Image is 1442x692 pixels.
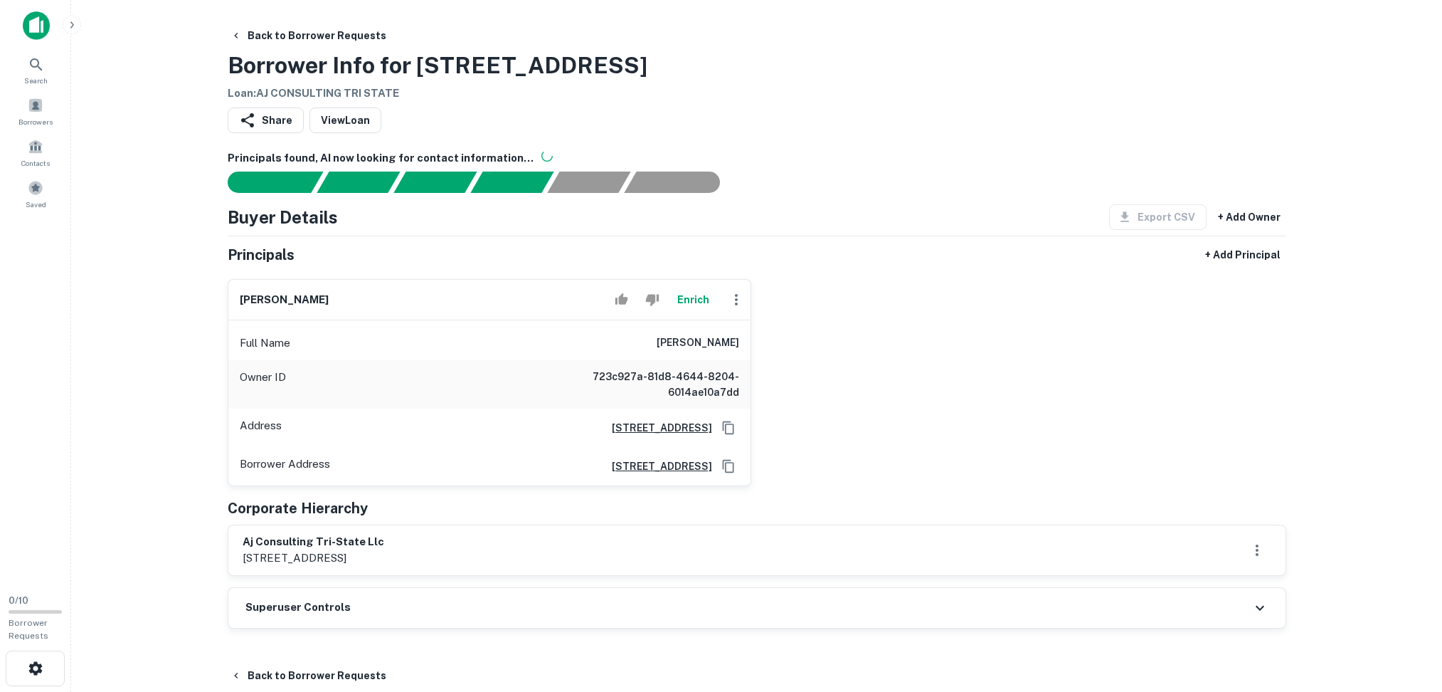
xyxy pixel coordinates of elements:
[18,116,53,127] span: Borrowers
[240,456,330,477] p: Borrower Address
[547,172,630,193] div: Principals found, still searching for contact information. This may take time...
[225,663,392,688] button: Back to Borrower Requests
[240,292,329,308] h6: [PERSON_NAME]
[23,11,50,40] img: capitalize-icon.png
[625,172,737,193] div: AI fulfillment process complete.
[240,335,290,352] p: Full Name
[243,534,384,550] h6: aj consulting tri-state llc
[4,92,67,130] a: Borrowers
[4,174,67,213] a: Saved
[240,369,286,400] p: Owner ID
[228,108,304,133] button: Share
[1199,242,1286,268] button: + Add Principal
[317,172,400,193] div: Your request is received and processing...
[228,150,1286,167] h6: Principals found, AI now looking for contact information...
[640,285,664,314] button: Reject
[228,85,647,102] h6: Loan : AJ CONSULTING TRI STATE
[393,172,477,193] div: Documents found, AI parsing details...
[245,599,351,616] h6: Superuser Controls
[600,420,712,436] a: [STREET_ADDRESS]
[243,550,384,567] p: [STREET_ADDRESS]
[1371,578,1442,646] iframe: Chat Widget
[600,458,712,474] a: [STREET_ADDRESS]
[470,172,553,193] div: Principals found, AI now looking for contact information...
[211,172,317,193] div: Sending borrower request to AI...
[4,51,67,89] a: Search
[609,285,634,314] button: Accept
[718,456,739,477] button: Copy Address
[225,23,392,48] button: Back to Borrower Requests
[228,244,295,266] h5: Principals
[657,335,739,352] h6: [PERSON_NAME]
[26,199,46,210] span: Saved
[1212,204,1286,230] button: + Add Owner
[228,204,338,230] h4: Buyer Details
[718,417,739,439] button: Copy Address
[240,417,282,439] p: Address
[9,595,28,606] span: 0 / 10
[228,48,647,83] h3: Borrower Info for [STREET_ADDRESS]
[568,369,739,400] h6: 723c927a-81d8-4644-8204-6014ae10a7dd
[24,75,48,86] span: Search
[4,133,67,172] a: Contacts
[9,618,48,641] span: Borrower Requests
[228,498,368,519] h5: Corporate Hierarchy
[309,108,381,133] a: ViewLoan
[671,285,716,314] button: Enrich
[21,157,50,169] span: Contacts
